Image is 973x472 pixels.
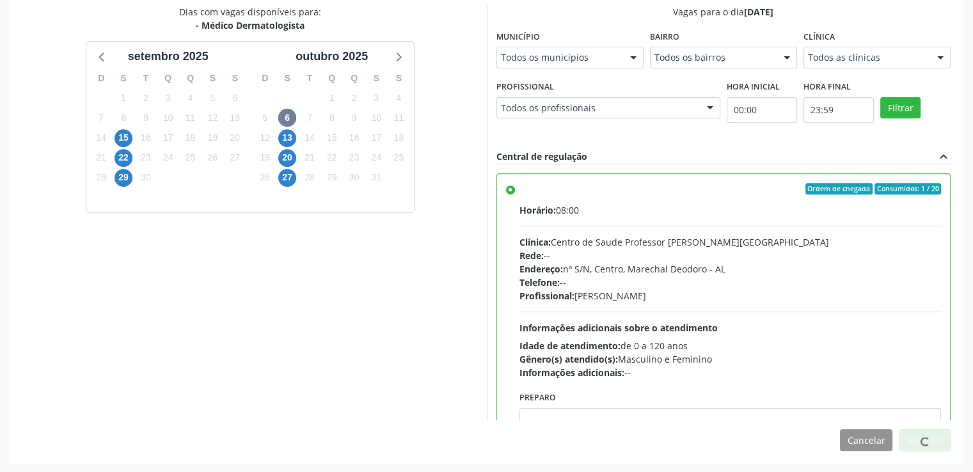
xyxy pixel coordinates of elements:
span: domingo, 7 de setembro de 2025 [92,109,110,127]
span: Informações adicionais: [519,366,624,379]
span: domingo, 14 de setembro de 2025 [92,129,110,147]
span: sexta-feira, 3 de outubro de 2025 [367,89,385,107]
span: sexta-feira, 5 de setembro de 2025 [203,89,221,107]
i: expand_less [937,150,951,164]
input: Selecione o horário [803,97,874,123]
div: Q [320,68,343,88]
div: S [224,68,246,88]
span: domingo, 12 de outubro de 2025 [256,129,274,147]
label: Profissional [496,77,554,97]
div: Masculino e Feminino [519,352,942,366]
span: terça-feira, 2 de setembro de 2025 [137,89,155,107]
span: sábado, 11 de outubro de 2025 [390,109,407,127]
span: quinta-feira, 25 de setembro de 2025 [182,149,200,167]
span: sábado, 4 de outubro de 2025 [390,89,407,107]
span: terça-feira, 28 de outubro de 2025 [301,169,319,187]
div: S [276,68,299,88]
div: -- [519,366,942,379]
div: -- [519,276,942,289]
span: quinta-feira, 4 de setembro de 2025 [182,89,200,107]
div: T [134,68,157,88]
span: quarta-feira, 17 de setembro de 2025 [159,129,177,147]
span: domingo, 21 de setembro de 2025 [92,149,110,167]
div: Q [179,68,202,88]
span: sexta-feira, 17 de outubro de 2025 [367,129,385,147]
span: sábado, 27 de setembro de 2025 [226,149,244,167]
span: quarta-feira, 3 de setembro de 2025 [159,89,177,107]
span: sábado, 6 de setembro de 2025 [226,89,244,107]
span: segunda-feira, 13 de outubro de 2025 [278,129,296,147]
span: quinta-feira, 16 de outubro de 2025 [345,129,363,147]
div: D [90,68,113,88]
span: terça-feira, 7 de outubro de 2025 [301,109,319,127]
button: Filtrar [880,97,921,119]
span: quarta-feira, 10 de setembro de 2025 [159,109,177,127]
div: - Médico Dermatologista [179,19,321,32]
span: Todos os municípios [501,51,617,64]
span: Clínica: [519,236,551,248]
div: outubro 2025 [290,48,373,65]
span: domingo, 26 de outubro de 2025 [256,169,274,187]
span: segunda-feira, 8 de setembro de 2025 [115,109,132,127]
span: quarta-feira, 1 de outubro de 2025 [323,89,341,107]
div: Q [157,68,179,88]
span: Horário: [519,204,556,216]
span: quarta-feira, 15 de outubro de 2025 [323,129,341,147]
span: quinta-feira, 18 de setembro de 2025 [182,129,200,147]
span: segunda-feira, 27 de outubro de 2025 [278,169,296,187]
label: Município [496,28,540,47]
div: Dias com vagas disponíveis para: [179,5,321,32]
span: sexta-feira, 12 de setembro de 2025 [203,109,221,127]
span: sexta-feira, 19 de setembro de 2025 [203,129,221,147]
span: terça-feira, 21 de outubro de 2025 [301,149,319,167]
span: Informações adicionais sobre o atendimento [519,322,718,334]
span: sexta-feira, 26 de setembro de 2025 [203,149,221,167]
span: terça-feira, 16 de setembro de 2025 [137,129,155,147]
span: sábado, 13 de setembro de 2025 [226,109,244,127]
div: Q [343,68,365,88]
span: segunda-feira, 6 de outubro de 2025 [278,109,296,127]
div: S [113,68,135,88]
label: Clínica [803,28,835,47]
div: nº S/N, Centro, Marechal Deodoro - AL [519,262,942,276]
span: sábado, 25 de outubro de 2025 [390,149,407,167]
span: domingo, 19 de outubro de 2025 [256,149,274,167]
span: domingo, 5 de outubro de 2025 [256,109,274,127]
span: terça-feira, 30 de setembro de 2025 [137,169,155,187]
span: quarta-feira, 29 de outubro de 2025 [323,169,341,187]
span: Endereço: [519,263,563,275]
span: segunda-feira, 29 de setembro de 2025 [115,169,132,187]
span: segunda-feira, 15 de setembro de 2025 [115,129,132,147]
span: sexta-feira, 31 de outubro de 2025 [367,169,385,187]
label: Hora inicial [727,77,780,97]
span: quinta-feira, 9 de outubro de 2025 [345,109,363,127]
span: Todos os profissionais [501,102,694,114]
span: Gênero(s) atendido(s): [519,353,618,365]
span: Ordem de chegada [805,183,873,194]
span: sábado, 18 de outubro de 2025 [390,129,407,147]
span: terça-feira, 14 de outubro de 2025 [301,129,319,147]
div: S [365,68,388,88]
span: quarta-feira, 22 de outubro de 2025 [323,149,341,167]
label: Preparo [519,388,556,408]
span: sábado, 20 de setembro de 2025 [226,129,244,147]
div: S [202,68,224,88]
div: setembro 2025 [123,48,214,65]
span: quarta-feira, 8 de outubro de 2025 [323,109,341,127]
span: quinta-feira, 30 de outubro de 2025 [345,169,363,187]
span: Consumidos: 1 / 20 [874,183,941,194]
div: Centro de Saude Professor [PERSON_NAME][GEOGRAPHIC_DATA] [519,235,942,249]
span: Todos os bairros [654,51,771,64]
div: D [254,68,276,88]
div: T [298,68,320,88]
span: segunda-feira, 1 de setembro de 2025 [115,89,132,107]
span: segunda-feira, 20 de outubro de 2025 [278,149,296,167]
span: Idade de atendimento: [519,340,621,352]
button: Cancelar [840,429,892,451]
input: Selecione o horário [727,97,797,123]
div: [PERSON_NAME] [519,289,942,303]
div: de 0 a 120 anos [519,339,942,352]
span: Rede: [519,249,544,262]
span: Profissional: [519,290,574,302]
span: terça-feira, 9 de setembro de 2025 [137,109,155,127]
